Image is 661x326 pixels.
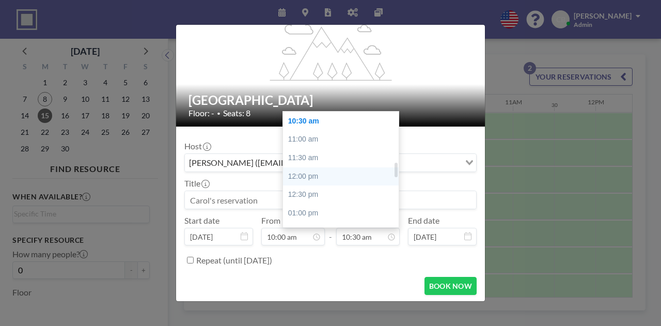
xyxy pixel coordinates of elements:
[270,18,392,80] g: flex-grow: 1.2;
[184,141,210,151] label: Host
[223,108,250,118] span: Seats: 8
[283,185,404,204] div: 12:30 pm
[408,215,439,226] label: End date
[283,167,404,186] div: 12:00 pm
[424,277,477,295] button: BOOK NOW
[261,215,280,226] label: From
[187,156,399,169] span: [PERSON_NAME] ([EMAIL_ADDRESS][DOMAIN_NAME])
[185,191,476,209] input: Carol's reservation
[283,149,404,167] div: 11:30 am
[329,219,332,242] span: -
[185,154,476,172] div: Search for option
[188,108,214,118] span: Floor: -
[400,156,459,169] input: Search for option
[283,204,404,223] div: 01:00 pm
[184,215,219,226] label: Start date
[283,222,404,241] div: 01:30 pm
[188,92,474,108] h2: [GEOGRAPHIC_DATA]
[283,130,404,149] div: 11:00 am
[283,112,404,131] div: 10:30 am
[184,178,209,189] label: Title
[196,255,272,266] label: Repeat (until [DATE])
[217,110,221,117] span: •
